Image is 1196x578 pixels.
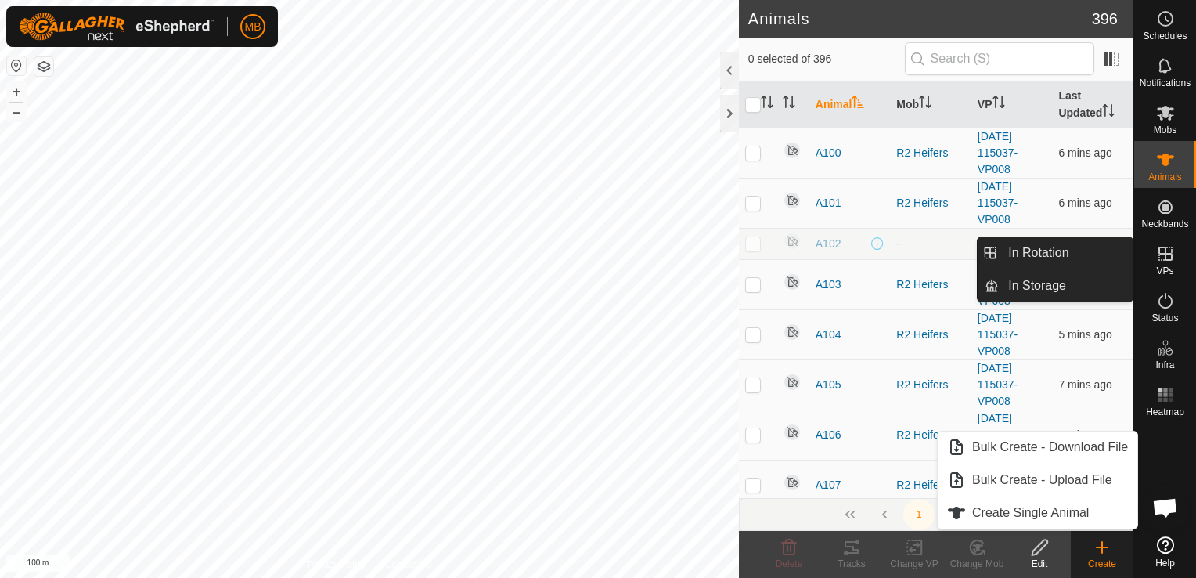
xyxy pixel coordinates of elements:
[7,103,26,121] button: –
[783,191,802,210] img: returning off
[816,327,841,343] span: A104
[1141,219,1188,229] span: Neckbands
[7,56,26,75] button: Reset Map
[978,270,1133,302] li: In Storage
[816,236,841,252] span: A102
[1146,407,1184,417] span: Heatmap
[1154,125,1176,135] span: Mobs
[890,81,971,128] th: Mob
[1134,530,1196,574] a: Help
[1142,484,1189,531] div: Open chat
[1008,244,1068,262] span: In Rotation
[978,180,1018,226] a: [DATE] 115037-VP008
[978,262,1018,307] a: [DATE] 115037-VP008
[1071,557,1133,571] div: Create
[896,477,965,493] div: R2 Heifers
[946,557,1008,571] div: Change Mob
[7,82,26,101] button: +
[1143,31,1187,41] span: Schedules
[905,42,1094,75] input: Search (S)
[385,558,431,572] a: Contact Us
[783,232,802,251] img: returning off
[1058,378,1111,391] span: 15 Oct 2025, 3:34 pm
[978,362,1018,407] a: [DATE] 115037-VP008
[852,98,864,110] p-sorticon: Activate to sort
[783,423,802,442] img: returning off
[903,499,935,530] button: 1
[978,237,1133,269] li: In Rotation
[1092,7,1118,31] span: 396
[896,427,965,443] div: R2 Heifers
[1155,558,1175,568] span: Help
[971,81,1053,128] th: VP
[896,276,965,293] div: R2 Heifers
[748,9,1092,28] h2: Animals
[1058,146,1111,159] span: 15 Oct 2025, 3:35 pm
[816,145,841,161] span: A100
[816,427,841,443] span: A106
[978,312,1018,357] a: [DATE] 115037-VP008
[1155,360,1174,370] span: Infra
[809,81,891,128] th: Animal
[978,130,1018,175] a: [DATE] 115037-VP008
[972,504,1089,522] span: Create Single Animal
[896,145,965,161] div: R2 Heifers
[783,373,802,392] img: returning off
[999,237,1133,269] a: In Rotation
[896,195,965,211] div: R2 Heifers
[938,497,1137,529] li: Create Single Animal
[1058,328,1111,341] span: 15 Oct 2025, 3:36 pm
[1102,107,1115,119] p-sorticon: Activate to sort
[1156,266,1173,276] span: VPs
[1148,172,1182,182] span: Animals
[19,13,214,41] img: Gallagher Logo
[1052,81,1133,128] th: Last Updated
[919,98,931,110] p-sorticon: Activate to sort
[783,141,802,160] img: returning off
[1140,78,1191,88] span: Notifications
[816,276,841,293] span: A103
[992,98,1005,110] p-sorticon: Activate to sort
[896,236,965,252] div: -
[783,273,802,291] img: returning off
[245,19,261,35] span: MB
[1058,428,1111,441] span: 15 Oct 2025, 3:36 pm
[1008,557,1071,571] div: Edit
[761,98,773,110] p-sorticon: Activate to sort
[308,558,366,572] a: Privacy Policy
[816,377,841,393] span: A105
[883,557,946,571] div: Change VP
[748,51,905,67] span: 0 selected of 396
[896,327,965,343] div: R2 Heifers
[972,471,1112,489] span: Bulk Create - Upload File
[999,270,1133,302] a: In Storage
[1008,276,1066,295] span: In Storage
[938,464,1137,496] li: Bulk Create - Upload File
[938,432,1137,463] li: Bulk Create - Download File
[816,195,841,211] span: A101
[1058,197,1111,209] span: 15 Oct 2025, 3:35 pm
[972,438,1128,457] span: Bulk Create - Download File
[820,557,883,571] div: Tracks
[816,477,841,493] span: A107
[896,377,965,393] div: R2 Heifers
[34,57,53,76] button: Map Layers
[783,323,802,341] img: returning off
[783,473,802,492] img: returning off
[776,558,803,569] span: Delete
[978,412,1018,457] a: [DATE] 115037-VP008
[783,98,795,110] p-sorticon: Activate to sort
[1151,313,1178,323] span: Status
